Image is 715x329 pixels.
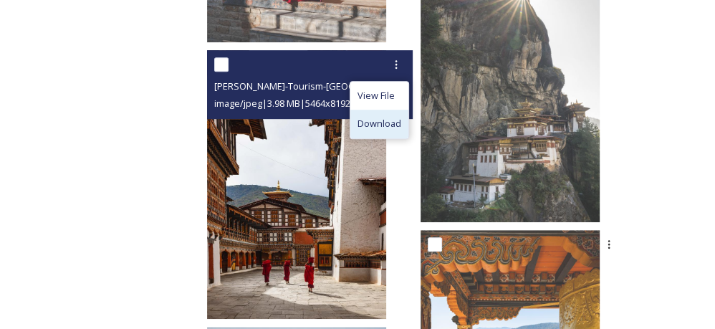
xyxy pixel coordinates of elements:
img: Ben-Richards-Tourism-Bhutan-003.jpg [207,50,386,319]
span: image/jpeg | 3.98 MB | 5464 x 8192 [214,97,350,110]
span: [PERSON_NAME]-Tourism-[GEOGRAPHIC_DATA]-003.jpg [214,79,450,92]
span: View File [357,89,395,102]
span: Download [357,117,401,130]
